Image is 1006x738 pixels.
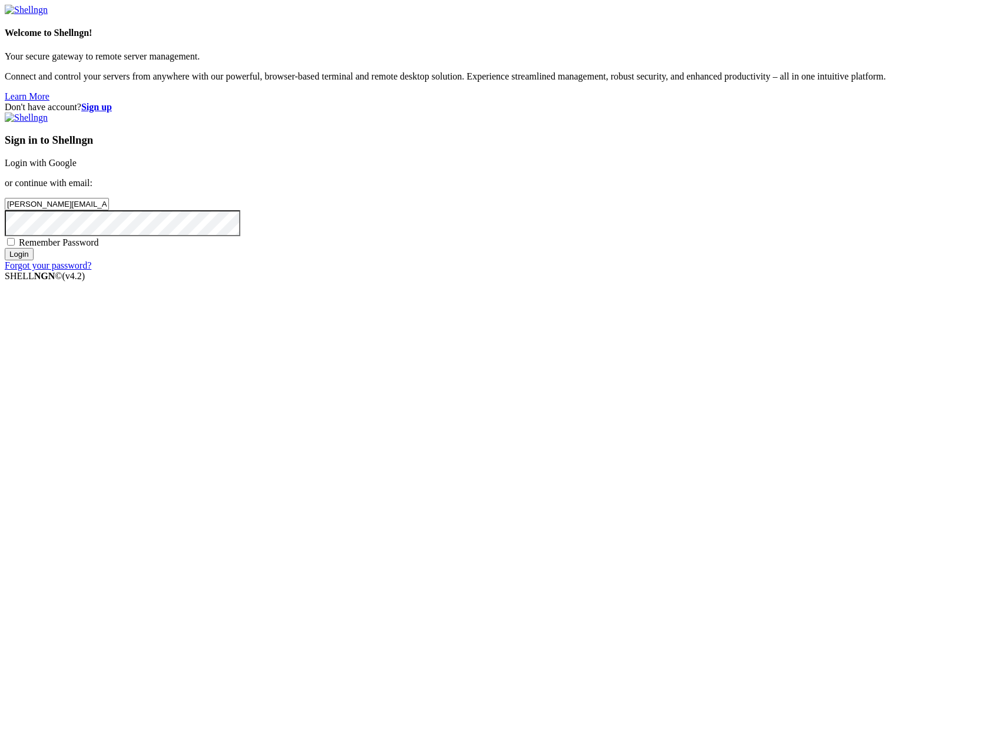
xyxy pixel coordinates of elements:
a: Forgot your password? [5,260,91,270]
img: Shellngn [5,112,48,123]
h4: Welcome to Shellngn! [5,28,1001,38]
span: Remember Password [19,237,99,247]
b: NGN [34,271,55,281]
a: Sign up [81,102,112,112]
p: Your secure gateway to remote server management. [5,51,1001,62]
div: Don't have account? [5,102,1001,112]
a: Learn More [5,91,49,101]
h3: Sign in to Shellngn [5,134,1001,147]
span: 4.2.0 [62,271,85,281]
span: SHELL © [5,271,85,281]
input: Email address [5,198,109,210]
a: Login with Google [5,158,77,168]
input: Login [5,248,34,260]
p: or continue with email: [5,178,1001,188]
img: Shellngn [5,5,48,15]
p: Connect and control your servers from anywhere with our powerful, browser-based terminal and remo... [5,71,1001,82]
input: Remember Password [7,238,15,246]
